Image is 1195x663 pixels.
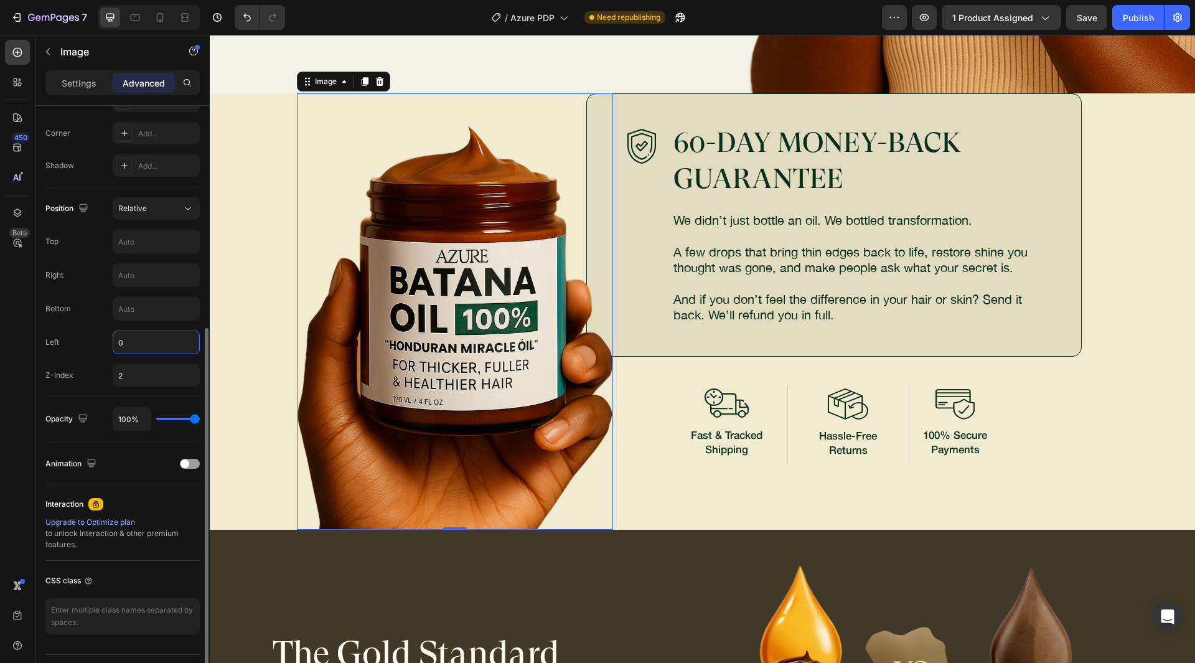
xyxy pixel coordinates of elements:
[113,197,200,220] button: Relative
[113,331,199,354] input: Auto
[1066,5,1107,30] button: Save
[113,230,199,253] input: Auto
[464,177,834,193] p: We didn’t just bottle an oil. We bottled transformation.
[505,11,508,24] span: /
[415,94,449,129] img: gempages_580879545922487209-38bb1616-079f-4041-97bc-a369a6f1596f.svg
[464,209,834,241] p: A few drops that bring thin edges back to life, restore shine you thought was gone, and make peop...
[123,77,165,90] p: Advanced
[1112,5,1165,30] button: Publish
[706,395,785,423] p: 100% Secure Payments
[210,35,1195,663] iframe: Design area
[942,5,1061,30] button: 1 product assigned
[60,44,166,59] p: Image
[597,12,660,23] span: Need republishing
[462,89,835,162] h2: 60-DAY MONEY-BACK GUARANTEE
[45,337,59,348] div: Left
[45,411,90,428] div: Opacity
[45,575,93,586] div: CSS class
[45,303,71,314] div: Bottom
[113,264,199,286] input: Auto
[82,10,87,25] p: 7
[618,354,658,385] img: gempages_580879545922487209-34be4647-1337-4a7c-80cc-ae6b4c602ada.svg
[45,456,99,473] div: Animation
[235,5,285,30] div: Undo/Redo
[118,204,147,213] span: Relative
[12,133,30,143] div: 450
[495,354,539,383] img: gempages_580879545922487209-c8615a68-a664-4d8a-b9ae-a11f040c55ff.svg
[464,256,834,288] p: And if you don’t feel the difference in your hair or skin? Send it back. We’ll refund you in full.
[5,5,93,30] button: 7
[45,270,63,281] div: Right
[726,354,765,385] img: gempages_580879545922487209-837ee1fc-a1cc-4ad1-97a0-64671b146a95.svg
[952,11,1033,24] span: 1 product assigned
[9,228,30,238] div: Beta
[62,77,96,90] p: Settings
[138,161,197,172] div: Add...
[45,517,200,528] div: Upgrade to Optimize plan
[45,370,73,381] div: Z-Index
[1077,12,1097,23] span: Save
[113,408,151,430] input: Auto
[138,128,197,139] div: Add...
[45,200,91,217] div: Position
[45,517,200,550] div: to unlock Interaction & other premium features.
[45,236,59,247] div: Top
[463,395,571,423] p: Fast & Tracked Shipping
[1153,602,1183,632] div: Open Intercom Messenger
[45,499,83,510] div: Interaction
[510,11,555,24] span: Azure PDP
[113,298,199,320] input: Auto
[584,395,693,424] p: Hassle-Free Returns
[1123,11,1154,24] div: Publish
[45,160,74,171] div: Shadow
[45,128,70,139] div: Corner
